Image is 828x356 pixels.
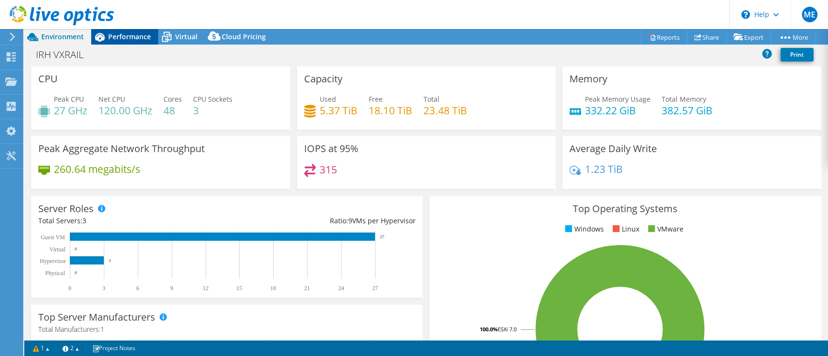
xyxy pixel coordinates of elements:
[227,216,416,226] div: Ratio: VMs per Hypervisor
[32,49,98,60] h1: IRH VXRAIL
[108,32,151,41] span: Performance
[646,224,683,234] li: VMware
[163,105,182,116] h4: 48
[585,94,650,104] span: Peak Memory Usage
[100,325,104,334] span: 1
[193,94,232,104] span: CPU Sockets
[338,285,344,292] text: 24
[45,270,65,277] text: Physical
[563,224,604,234] li: Windows
[222,32,266,41] span: Cloud Pricing
[369,105,412,116] h4: 18.10 TiB
[348,216,352,225] span: 9
[662,94,706,104] span: Total Memory
[641,30,687,45] a: Reports
[40,258,66,264] text: Hypervisor
[304,285,310,292] text: 21
[38,324,415,335] h4: Total Manufacturers:
[38,74,58,84] h3: CPU
[193,105,232,116] h4: 3
[54,164,140,174] h4: 260.64 megabits/s
[41,234,65,241] text: Guest VM
[662,105,713,116] h4: 382.57 GiB
[741,10,750,19] svg: \n
[369,94,383,104] span: Free
[423,94,439,104] span: Total
[585,105,650,116] h4: 332.22 GiB
[480,325,498,333] tspan: 100.0%
[56,342,86,354] a: 2
[82,216,86,225] span: 3
[136,285,139,292] text: 6
[585,164,623,174] h4: 1.23 TiB
[170,285,173,292] text: 9
[54,94,84,104] span: Peak CPU
[54,105,87,116] h4: 27 GHz
[780,48,813,62] a: Print
[372,285,378,292] text: 27
[38,143,205,154] h3: Peak Aggregate Network Throughput
[98,94,125,104] span: Net CPU
[41,32,84,41] span: Environment
[437,203,813,214] h3: Top Operating Systems
[380,234,385,239] text: 27
[687,30,727,45] a: Share
[85,342,142,354] a: Project Notes
[38,203,94,214] h3: Server Roles
[304,143,358,154] h3: IOPS at 95%
[771,30,816,45] a: More
[320,94,336,104] span: Used
[49,246,66,253] text: Virtual
[175,32,197,41] span: Virtual
[304,74,342,84] h3: Capacity
[75,247,77,251] text: 0
[75,270,77,275] text: 0
[26,342,56,354] a: 1
[423,105,467,116] h4: 23.48 TiB
[38,312,155,323] h3: Top Server Manufacturers
[569,143,657,154] h3: Average Daily Write
[726,30,771,45] a: Export
[270,285,276,292] text: 18
[610,224,639,234] li: Linux
[102,285,105,292] text: 3
[320,164,337,175] h4: 315
[802,7,817,22] span: ME
[38,216,227,226] div: Total Servers:
[68,285,71,292] text: 0
[109,258,111,263] text: 3
[236,285,242,292] text: 15
[498,325,517,333] tspan: ESXi 7.0
[203,285,209,292] text: 12
[163,94,182,104] span: Cores
[98,105,152,116] h4: 120.00 GHz
[569,74,607,84] h3: Memory
[320,105,357,116] h4: 5.37 TiB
